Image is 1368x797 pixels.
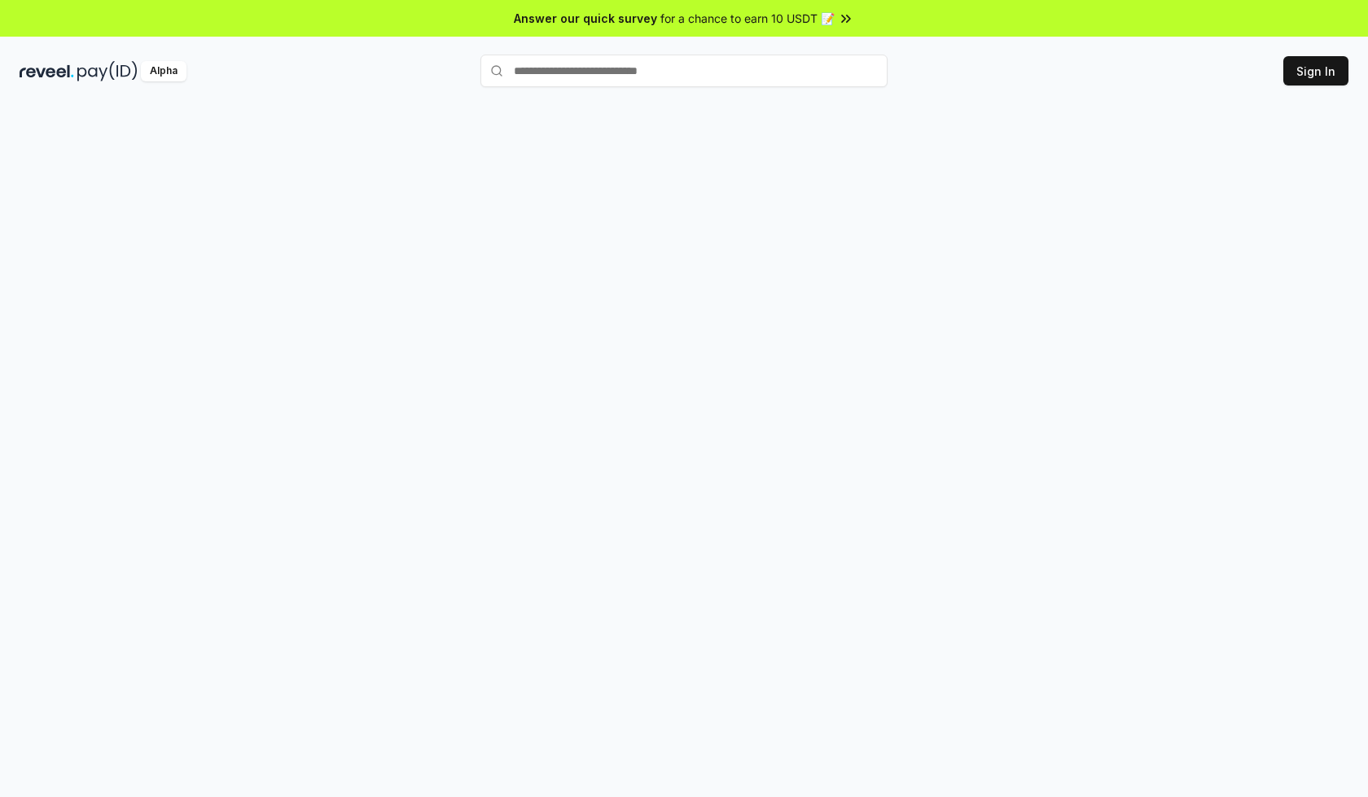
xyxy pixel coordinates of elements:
[77,61,138,81] img: pay_id
[1283,56,1348,85] button: Sign In
[20,61,74,81] img: reveel_dark
[514,10,657,27] span: Answer our quick survey
[660,10,835,27] span: for a chance to earn 10 USDT 📝
[141,61,186,81] div: Alpha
